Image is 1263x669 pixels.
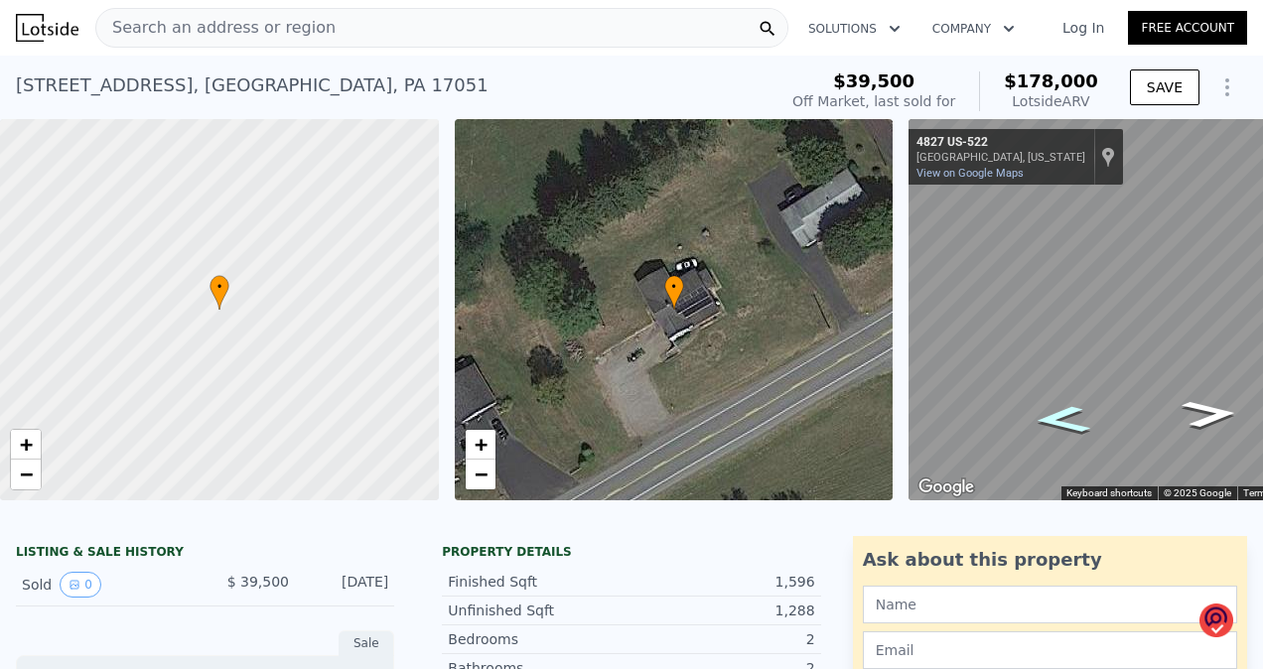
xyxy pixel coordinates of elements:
[664,278,684,296] span: •
[1101,146,1115,168] a: Show location on map
[16,14,78,42] img: Lotside
[1199,602,1233,639] img: o1IwAAAABJRU5ErkJggg==
[916,151,1085,164] div: [GEOGRAPHIC_DATA], [US_STATE]
[1066,486,1152,500] button: Keyboard shortcuts
[1004,91,1098,111] div: Lotside ARV
[11,460,41,489] a: Zoom out
[1207,67,1247,107] button: Show Options
[863,546,1237,574] div: Ask about this property
[20,462,33,486] span: −
[664,275,684,310] div: •
[448,629,631,649] div: Bedrooms
[448,572,631,592] div: Finished Sqft
[1011,399,1114,440] path: Go Southwest, US-522
[1158,393,1261,434] path: Go Northeast, US-522
[833,70,914,91] span: $39,500
[210,278,229,296] span: •
[466,430,495,460] a: Zoom in
[20,432,33,457] span: +
[1130,69,1199,105] button: SAVE
[916,167,1024,180] a: View on Google Maps
[913,474,979,500] img: Google
[11,430,41,460] a: Zoom in
[96,16,336,40] span: Search an address or region
[913,474,979,500] a: Open this area in Google Maps (opens a new window)
[448,601,631,620] div: Unfinished Sqft
[466,460,495,489] a: Zoom out
[16,71,489,99] div: [STREET_ADDRESS] , [GEOGRAPHIC_DATA] , PA 17051
[339,630,394,656] div: Sale
[1164,487,1231,498] span: © 2025 Google
[1004,70,1098,91] span: $178,000
[16,544,394,564] div: LISTING & SALE HISTORY
[210,275,229,310] div: •
[1039,18,1128,38] a: Log In
[916,135,1085,151] div: 4827 US-522
[60,572,101,598] button: View historical data
[916,11,1031,47] button: Company
[474,432,487,457] span: +
[631,572,815,592] div: 1,596
[305,572,388,598] div: [DATE]
[474,462,487,486] span: −
[792,11,916,47] button: Solutions
[442,544,820,560] div: Property details
[631,601,815,620] div: 1,288
[863,586,1237,623] input: Name
[227,574,289,590] span: $ 39,500
[792,91,955,111] div: Off Market, last sold for
[22,572,190,598] div: Sold
[863,631,1237,669] input: Email
[631,629,815,649] div: 2
[1128,11,1247,45] a: Free Account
